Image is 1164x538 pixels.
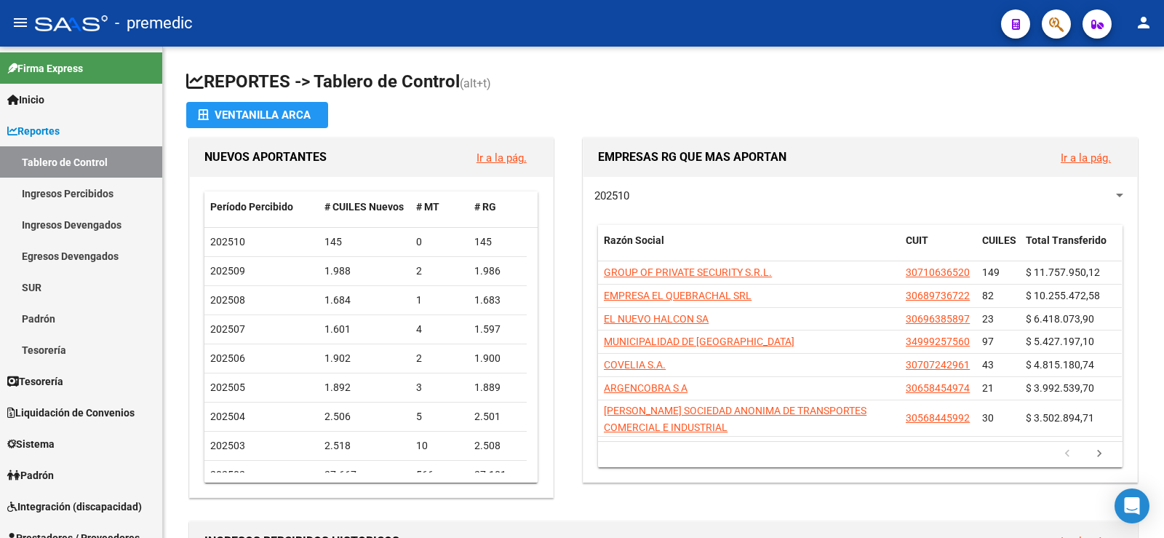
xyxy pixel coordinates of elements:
div: 37.101 [474,467,521,483]
span: [PERSON_NAME] SOCIEDAD ANONIMA DE TRANSPORTES COMERCIAL E INDUSTRIAL [604,405,866,433]
span: EMPRESAS RG QUE MAS APORTAN [598,150,786,164]
span: Reportes [7,123,60,139]
span: GROUP OF PRIVATE SECURITY S.R.L. [604,266,772,278]
span: 202508 [210,294,245,306]
span: EMPRESA EL QUEBRACHAL SRL [604,290,752,301]
div: 2 [416,350,463,367]
span: # CUILES Nuevos [324,201,404,213]
div: 2.506 [324,408,405,425]
span: 30689736722 [906,290,970,301]
span: 202504 [210,411,245,422]
div: 1.684 [324,292,405,309]
div: 3 [416,379,463,396]
div: 5 [416,408,463,425]
datatable-header-cell: Período Percibido [204,191,319,223]
span: # MT [416,201,439,213]
span: 82 [982,290,994,301]
span: - premedic [115,7,193,39]
datatable-header-cell: CUILES [976,225,1020,273]
span: 202510 [210,236,245,248]
span: 21 [982,382,994,394]
div: 2.508 [474,438,521,454]
span: 202505 [210,381,245,393]
div: 1.988 [324,263,405,280]
span: # RG [474,201,496,213]
button: Ventanilla ARCA [186,102,328,128]
a: go to next page [1085,446,1113,462]
div: 1.601 [324,321,405,338]
span: $ 5.427.197,10 [1026,336,1094,347]
span: CUIT [906,234,928,246]
div: 2 [416,263,463,280]
span: 202502 [210,469,245,480]
span: CUILES [982,234,1016,246]
span: (alt+t) [460,76,491,90]
span: $ 3.992.539,70 [1026,382,1094,394]
span: MUNICIPALIDAD DE [GEOGRAPHIC_DATA] [604,336,794,347]
span: 202503 [210,440,245,451]
span: 30658454974 [906,382,970,394]
span: 30710636520 [906,266,970,278]
span: 30696385897 [906,313,970,325]
datatable-header-cell: # CUILES Nuevos [319,191,411,223]
datatable-header-cell: # RG [469,191,527,223]
span: EL NUEVO HALCON SA [604,313,709,325]
span: $ 10.255.472,58 [1026,290,1100,301]
span: Inicio [7,92,44,108]
span: NUEVOS APORTANTES [204,150,327,164]
a: go to previous page [1053,446,1081,462]
div: 2.518 [324,438,405,454]
datatable-header-cell: Total Transferido [1020,225,1122,273]
datatable-header-cell: CUIT [900,225,976,273]
span: 202510 [594,189,629,202]
span: Razón Social [604,234,664,246]
div: Ventanilla ARCA [198,102,316,128]
span: Sistema [7,436,55,452]
div: 37.667 [324,467,405,483]
a: Ir a la pág. [1061,151,1111,165]
a: Ir a la pág. [477,151,527,165]
div: 1.900 [474,350,521,367]
div: 10 [416,438,463,454]
span: Firma Express [7,60,83,76]
span: $ 3.502.894,71 [1026,412,1094,424]
mat-icon: menu [12,14,29,31]
span: Padrón [7,467,54,483]
div: 1.889 [474,379,521,396]
datatable-header-cell: Razón Social [598,225,900,273]
span: $ 6.418.073,90 [1026,313,1094,325]
span: $ 4.815.180,74 [1026,359,1094,371]
span: $ 11.757.950,12 [1026,266,1100,278]
h1: REPORTES -> Tablero de Control [186,70,1141,95]
span: Integración (discapacidad) [7,499,142,515]
mat-icon: person [1135,14,1152,31]
span: 202509 [210,265,245,277]
span: Período Percibido [210,201,293,213]
button: Ir a la pág. [465,144,538,171]
div: 1.902 [324,350,405,367]
span: 149 [982,266,1000,278]
div: 1.892 [324,379,405,396]
span: Tesorería [7,373,63,389]
span: Total Transferido [1026,234,1107,246]
div: 1.597 [474,321,521,338]
span: 30707242961 [906,359,970,371]
div: Open Intercom Messenger [1115,488,1149,523]
div: 566 [416,467,463,483]
div: 145 [474,234,521,250]
span: ARGENCOBRA S A [604,382,687,394]
span: 30 [982,412,994,424]
span: 202506 [210,352,245,364]
button: Ir a la pág. [1049,144,1123,171]
div: 0 [416,234,463,250]
span: 97 [982,336,994,347]
span: 34999257560 [906,336,970,347]
div: 2.501 [474,408,521,425]
div: 145 [324,234,405,250]
span: COVELIA S.A. [604,359,666,371]
datatable-header-cell: # MT [410,191,469,223]
span: 202507 [210,323,245,335]
div: 4 [416,321,463,338]
span: 30568445992 [906,412,970,424]
span: 23 [982,313,994,325]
